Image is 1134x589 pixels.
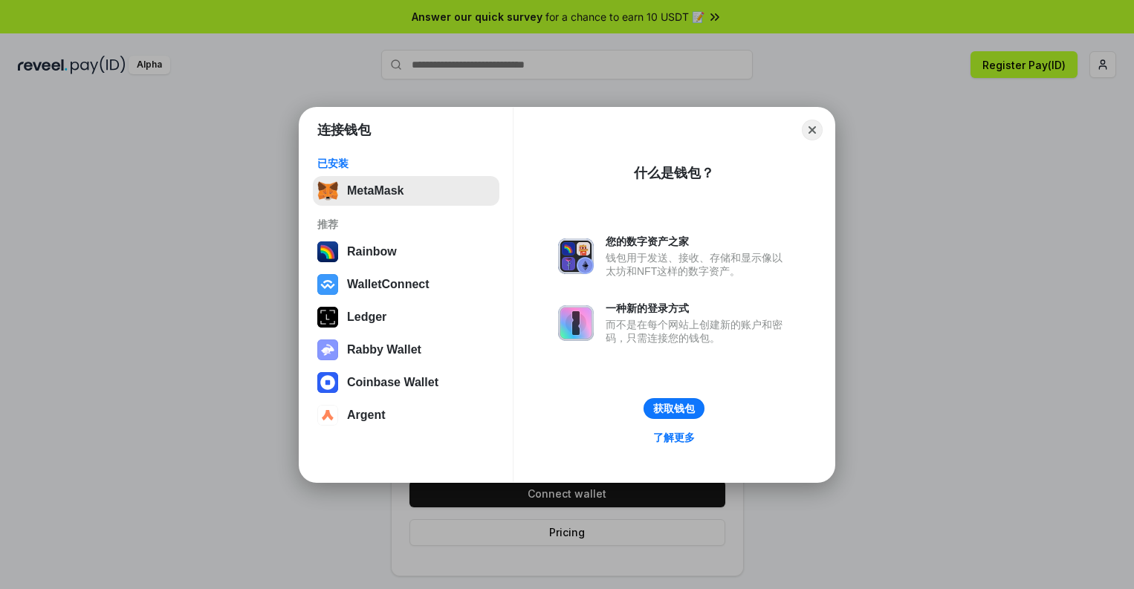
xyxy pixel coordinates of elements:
div: 已安装 [317,157,495,170]
button: Ledger [313,302,499,332]
div: MetaMask [347,184,404,198]
button: Argent [313,400,499,430]
img: svg+xml,%3Csvg%20width%3D%2228%22%20height%3D%2228%22%20viewBox%3D%220%200%2028%2028%22%20fill%3D... [317,372,338,393]
img: svg+xml,%3Csvg%20xmlns%3D%22http%3A%2F%2Fwww.w3.org%2F2000%2Fsvg%22%20fill%3D%22none%22%20viewBox... [558,238,594,274]
button: Close [802,120,823,140]
div: Argent [347,409,386,422]
img: svg+xml,%3Csvg%20width%3D%2228%22%20height%3D%2228%22%20viewBox%3D%220%200%2028%2028%22%20fill%3D... [317,274,338,295]
div: Ledger [347,310,386,324]
img: svg+xml,%3Csvg%20width%3D%2228%22%20height%3D%2228%22%20viewBox%3D%220%200%2028%2028%22%20fill%3D... [317,405,338,426]
div: 推荐 [317,218,495,231]
button: MetaMask [313,176,499,206]
img: svg+xml,%3Csvg%20xmlns%3D%22http%3A%2F%2Fwww.w3.org%2F2000%2Fsvg%22%20width%3D%2228%22%20height%3... [317,307,338,328]
div: 什么是钱包？ [634,164,714,182]
div: Rabby Wallet [347,343,421,357]
div: 了解更多 [653,431,695,444]
button: WalletConnect [313,270,499,299]
div: Coinbase Wallet [347,376,438,389]
div: 钱包用于发送、接收、存储和显示像以太坊和NFT这样的数字资产。 [606,251,790,278]
div: 获取钱包 [653,402,695,415]
button: 获取钱包 [644,398,704,419]
div: 一种新的登录方式 [606,302,790,315]
div: 而不是在每个网站上创建新的账户和密码，只需连接您的钱包。 [606,318,790,345]
img: svg+xml,%3Csvg%20fill%3D%22none%22%20height%3D%2233%22%20viewBox%3D%220%200%2035%2033%22%20width%... [317,180,338,201]
h1: 连接钱包 [317,121,371,139]
div: 您的数字资产之家 [606,235,790,248]
div: Rainbow [347,245,397,258]
button: Rainbow [313,237,499,267]
button: Rabby Wallet [313,335,499,365]
button: Coinbase Wallet [313,368,499,397]
a: 了解更多 [644,428,704,447]
div: WalletConnect [347,278,430,291]
img: svg+xml,%3Csvg%20xmlns%3D%22http%3A%2F%2Fwww.w3.org%2F2000%2Fsvg%22%20fill%3D%22none%22%20viewBox... [317,339,338,360]
img: svg+xml,%3Csvg%20xmlns%3D%22http%3A%2F%2Fwww.w3.org%2F2000%2Fsvg%22%20fill%3D%22none%22%20viewBox... [558,305,594,341]
img: svg+xml,%3Csvg%20width%3D%22120%22%20height%3D%22120%22%20viewBox%3D%220%200%20120%20120%22%20fil... [317,241,338,262]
